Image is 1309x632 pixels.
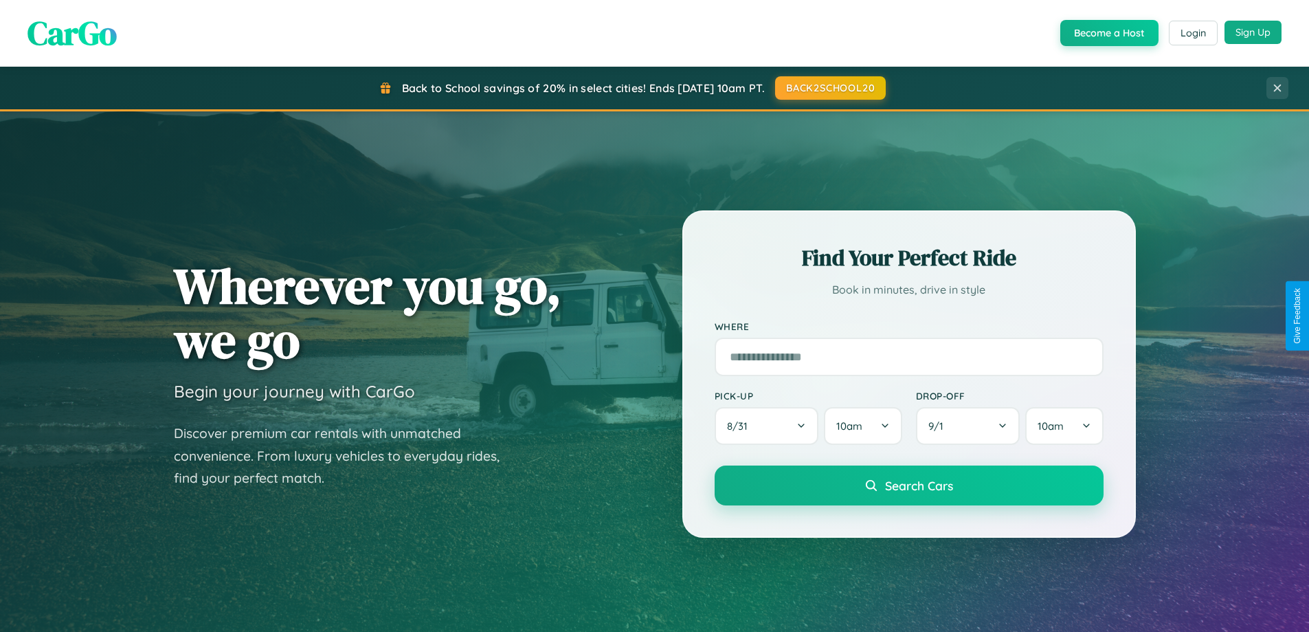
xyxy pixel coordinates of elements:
button: Become a Host [1060,20,1159,46]
span: Search Cars [885,478,953,493]
button: 10am [824,407,902,445]
h1: Wherever you go, we go [174,259,561,367]
span: CarGo [27,10,117,56]
label: Drop-off [916,390,1104,402]
span: Back to School savings of 20% in select cities! Ends [DATE] 10am PT. [402,81,765,95]
label: Pick-up [715,390,902,402]
h3: Begin your journey with CarGo [174,381,415,402]
label: Where [715,320,1104,332]
button: Sign Up [1224,21,1282,44]
button: Search Cars [715,466,1104,505]
h2: Find Your Perfect Ride [715,243,1104,273]
span: 10am [836,419,862,433]
button: 8/31 [715,407,819,445]
button: BACK2SCHOOL20 [775,76,886,100]
span: 9 / 1 [928,419,950,433]
span: 10am [1038,419,1064,433]
button: 10am [1025,407,1103,445]
span: 8 / 31 [727,419,754,433]
p: Book in minutes, drive in style [715,280,1104,300]
p: Discover premium car rentals with unmatched convenience. From luxury vehicles to everyday rides, ... [174,422,517,490]
button: 9/1 [916,407,1020,445]
button: Login [1169,21,1218,45]
div: Give Feedback [1293,288,1302,344]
